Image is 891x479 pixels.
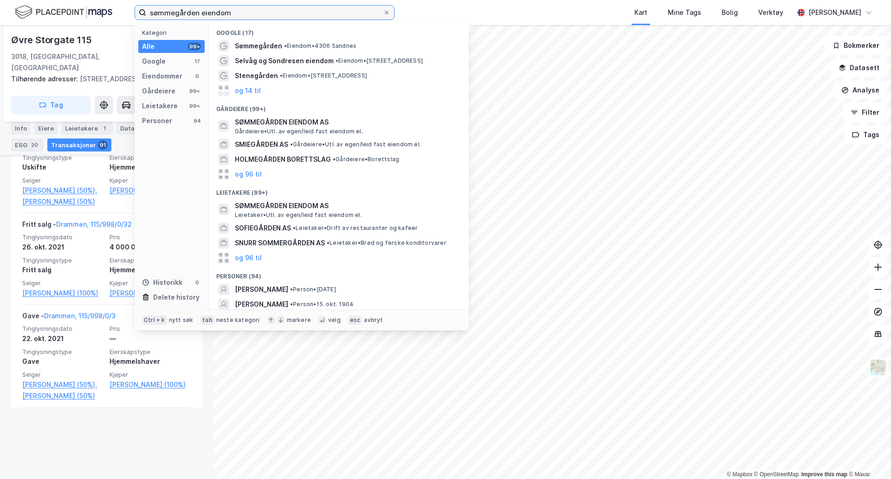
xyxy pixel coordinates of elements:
[142,277,182,288] div: Historikk
[22,154,104,162] span: Tinglysningstype
[142,85,175,97] div: Gårdeiere
[280,72,283,79] span: •
[235,200,458,211] span: SØMMEGÅRDEN EIENDOM AS
[290,301,293,308] span: •
[235,55,334,66] span: Selvåg og Sondresen eiendom
[169,316,194,324] div: nytt søk
[98,140,108,150] div: 91
[825,36,887,55] button: Bokmerker
[293,224,296,231] span: •
[194,117,201,125] div: 94
[110,154,191,162] span: Eierskapstype
[11,73,195,85] div: [STREET_ADDRESS]
[327,239,446,247] span: Leietaker • Brød og ferske konditorvarer
[22,371,104,379] span: Selger
[235,169,262,180] button: og 96 til
[22,390,104,401] a: [PERSON_NAME] (50%)
[364,316,383,324] div: avbryt
[15,4,112,20] img: logo.f888ab2527a4732fd821a326f86c7f29.svg
[142,56,166,67] div: Google
[287,316,311,324] div: markere
[110,256,191,264] span: Eierskapstype
[110,264,191,276] div: Hjemmelshaver
[142,71,182,82] div: Eiendommer
[188,43,201,50] div: 99+
[328,316,341,324] div: velg
[110,242,191,253] div: 4 000 000 kr
[22,242,104,253] div: 26. okt. 2021
[61,122,113,135] div: Leietakere
[22,219,132,234] div: Fritt salg -
[142,29,205,36] div: Kategori
[11,51,149,73] div: 3018, [GEOGRAPHIC_DATA], [GEOGRAPHIC_DATA]
[348,315,362,325] div: esc
[284,42,287,49] span: •
[22,233,104,241] span: Tinglysningsdato
[668,7,701,18] div: Mine Tags
[290,301,354,308] span: Person • 15. okt. 1904
[11,138,44,151] div: ESG
[116,122,151,135] div: Datasett
[110,162,191,173] div: Hjemmelshaver
[29,140,40,150] div: 20
[22,325,104,333] span: Tinglysningsdato
[801,471,847,478] a: Improve this map
[831,59,887,77] button: Datasett
[22,177,104,184] span: Selger
[22,264,104,276] div: Fritt salg
[235,223,291,234] span: SOFIEGÅRDEN AS
[11,96,91,114] button: Tag
[209,98,469,115] div: Gårdeiere (99+)
[833,81,887,99] button: Analyse
[235,85,261,96] button: og 14 til
[235,252,262,263] button: og 96 til
[110,325,191,333] span: Pris
[188,87,201,95] div: 99+
[194,72,201,80] div: 0
[843,103,887,122] button: Filter
[110,279,191,287] span: Kjøper
[845,434,891,479] div: Kontrollprogram for chat
[11,122,31,135] div: Info
[142,315,167,325] div: Ctrl + k
[235,40,282,52] span: Sømmegården
[110,185,191,196] a: [PERSON_NAME] (100%)
[634,7,647,18] div: Kart
[869,359,887,376] img: Z
[290,141,421,148] span: Gårdeiere • Utl. av egen/leid fast eiendom el.
[333,156,399,163] span: Gårdeiere • Borettslag
[235,117,458,128] span: SØMMEGÅRDEN EIENDOM AS
[844,125,887,144] button: Tags
[100,124,109,133] div: 1
[47,138,111,151] div: Transaksjoner
[110,288,191,299] a: [PERSON_NAME] (100%)
[327,239,329,246] span: •
[845,434,891,479] iframe: Chat Widget
[110,333,191,344] div: —
[44,312,116,320] a: Drammen, 115/998/0/3
[235,299,288,310] span: [PERSON_NAME]
[290,286,293,293] span: •
[209,182,469,198] div: Leietakere (99+)
[22,288,104,299] a: [PERSON_NAME] (100%)
[110,379,191,390] a: [PERSON_NAME] (100%)
[235,154,331,165] span: HOLMEGÅRDEN BORETTSLAG
[142,100,178,112] div: Leietakere
[142,41,155,52] div: Alle
[209,265,469,282] div: Personer (94)
[235,128,363,135] span: Gårdeiere • Utl. av egen/leid fast eiendom el.
[808,7,861,18] div: [PERSON_NAME]
[22,279,104,287] span: Selger
[194,58,201,65] div: 17
[722,7,738,18] div: Bolig
[280,72,367,79] span: Eiendom • [STREET_ADDRESS]
[235,237,325,249] span: SNURR SOMMERGÅRDEN AS
[22,310,116,325] div: Gave -
[22,256,104,264] span: Tinglysningstype
[22,333,104,344] div: 22. okt. 2021
[110,233,191,241] span: Pris
[110,371,191,379] span: Kjøper
[22,379,104,390] a: [PERSON_NAME] (50%),
[235,139,288,150] span: SMIEGÅRDEN AS
[34,122,58,135] div: Eiere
